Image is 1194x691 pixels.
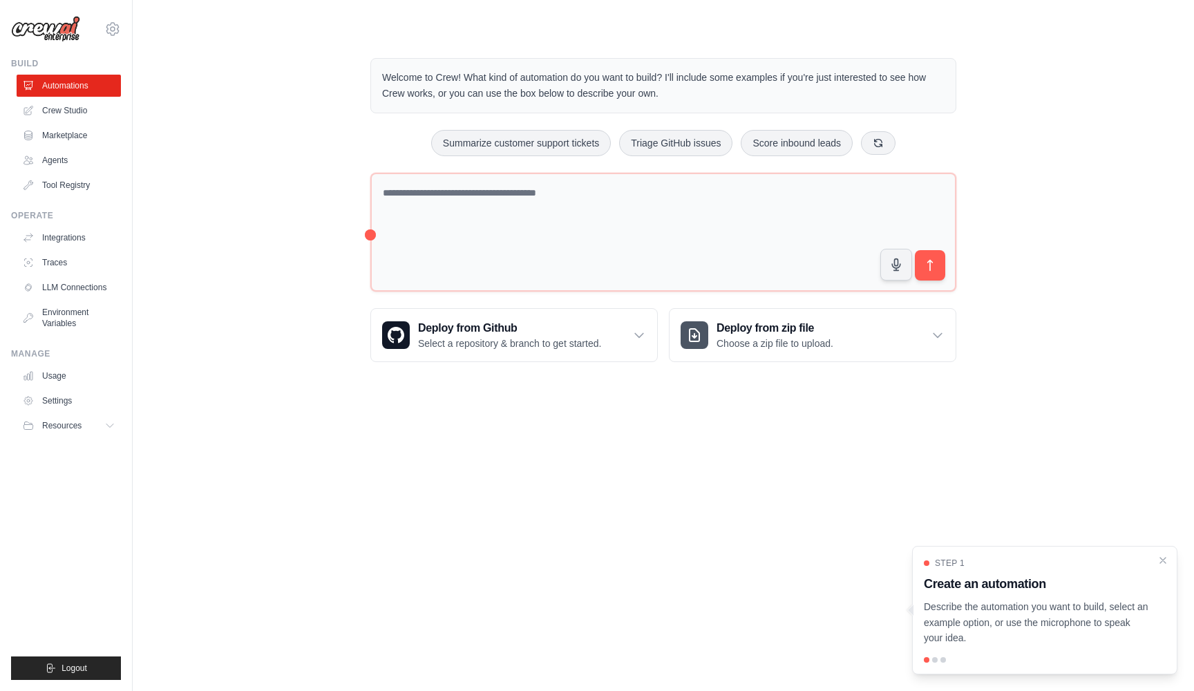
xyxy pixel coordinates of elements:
[1157,555,1168,566] button: Close walkthrough
[17,301,121,334] a: Environment Variables
[17,100,121,122] a: Crew Studio
[717,320,833,337] h3: Deploy from zip file
[17,149,121,171] a: Agents
[17,252,121,274] a: Traces
[431,130,611,156] button: Summarize customer support tickets
[61,663,87,674] span: Logout
[11,348,121,359] div: Manage
[935,558,965,569] span: Step 1
[17,390,121,412] a: Settings
[619,130,732,156] button: Triage GitHub issues
[17,227,121,249] a: Integrations
[17,415,121,437] button: Resources
[924,574,1149,594] h3: Create an automation
[924,599,1149,646] p: Describe the automation you want to build, select an example option, or use the microphone to spe...
[17,124,121,146] a: Marketplace
[11,58,121,69] div: Build
[418,320,601,337] h3: Deploy from Github
[17,365,121,387] a: Usage
[11,656,121,680] button: Logout
[17,276,121,299] a: LLM Connections
[741,130,853,156] button: Score inbound leads
[717,337,833,350] p: Choose a zip file to upload.
[418,337,601,350] p: Select a repository & branch to get started.
[17,174,121,196] a: Tool Registry
[42,420,82,431] span: Resources
[382,70,945,102] p: Welcome to Crew! What kind of automation do you want to build? I'll include some examples if you'...
[11,210,121,221] div: Operate
[17,75,121,97] a: Automations
[11,16,80,42] img: Logo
